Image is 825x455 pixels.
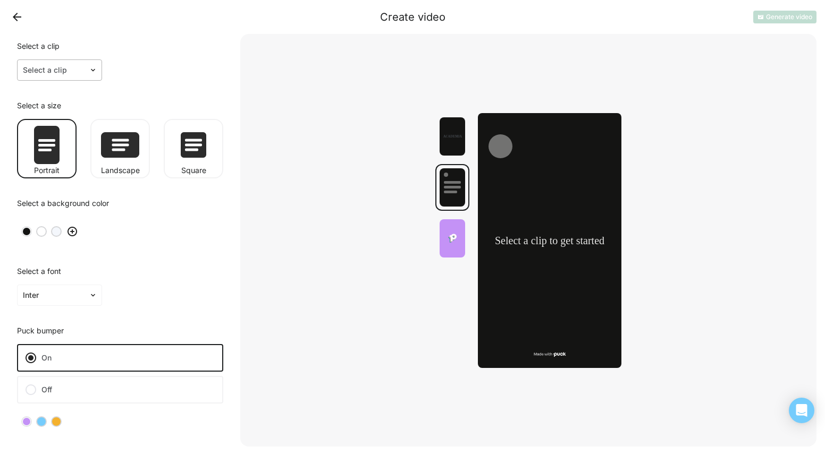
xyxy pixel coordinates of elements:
[17,327,223,340] div: Puck bumper
[17,344,223,372] label: On
[34,126,60,164] img: Portrait format
[443,135,462,137] img: Logo thumbnail
[181,132,206,158] img: Square format
[380,11,445,23] div: Create video
[448,234,457,243] img: Puck bumper thumbnail
[164,167,223,174] div: Square
[101,132,139,158] img: Landscape format
[489,233,611,248] div: Select a clip to get started
[17,268,223,280] div: Select a font
[789,398,814,423] div: Open Intercom Messenger
[17,167,77,174] div: Portrait
[9,8,26,25] button: Back
[17,376,223,404] label: Off
[90,167,150,174] div: Landscape
[534,351,566,357] img: img_made_with_puck-56b6JeU1.svg
[17,42,223,55] div: Select a clip
[17,102,223,115] div: Select a size
[17,200,223,212] div: Select a background color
